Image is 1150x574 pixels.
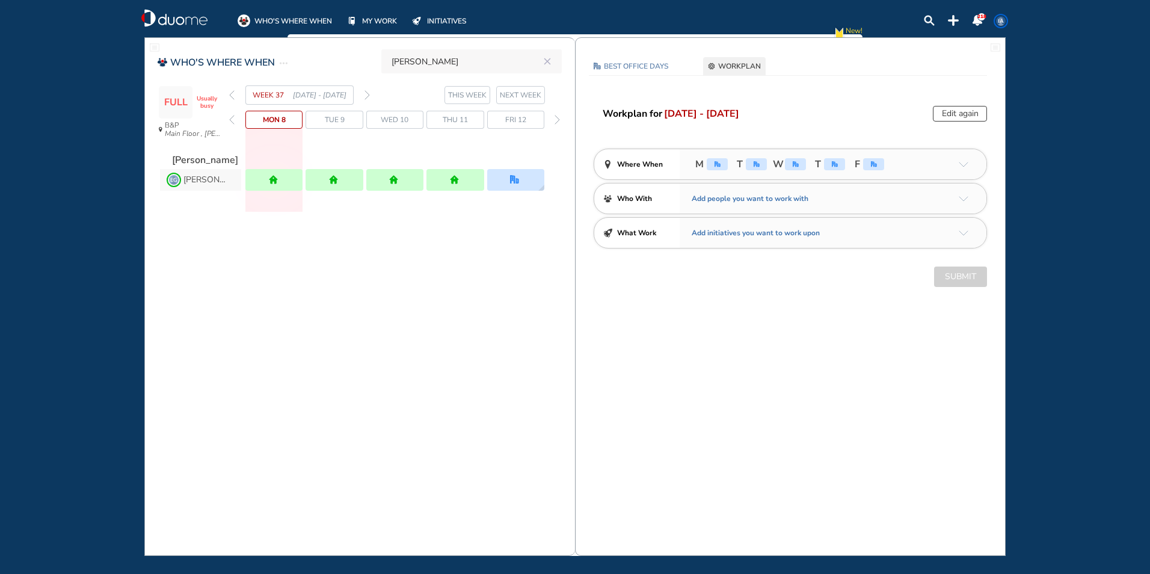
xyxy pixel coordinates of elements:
img: people-404040.bb5c3a85.svg [603,194,612,203]
div: office [746,158,767,170]
span: [DATE] - [DATE] [664,106,739,121]
a: INITIATIVES [410,14,466,27]
div: plus-topbar [948,15,959,26]
div: day navigation [229,111,563,129]
div: location-pin-black [159,127,162,132]
span: Fri 12 [505,114,526,126]
img: notification-panel-on.a48c1939.svg [972,15,983,26]
img: fullwidthpage.7645317a.svg [150,43,159,52]
section: location-indicator [155,82,224,142]
div: search-lens [160,156,169,165]
div: fullwidthpage [991,43,1000,52]
button: this week [444,86,490,104]
span: MY WORK [362,15,397,27]
img: thin-right-arrow-grey.874f3e01.svg [364,90,370,100]
span: [PERSON_NAME] [183,175,229,185]
img: office.a375675b.svg [871,161,877,167]
img: office.a375675b.svg [510,175,519,184]
img: thin-left-arrow-grey.f0cbfd8f.svg [229,115,235,125]
div: whoswherewhen-on [238,14,250,27]
img: fullwidthpage.7645317a.svg [991,43,1000,52]
div: activity-box [159,86,192,119]
div: rocket-black [603,229,612,238]
img: office.a375675b.svg [832,161,838,167]
img: new-notification.cd065810.svg [833,25,846,43]
div: task-ellipse [280,56,287,70]
div: home [450,175,459,184]
div: home [389,175,398,184]
img: settings-cog-404040.ec54328e.svg [708,63,715,70]
button: office-6184adBEST OFFICE DAYS [589,57,673,75]
img: thin-right-arrow-grey.874f3e01.svg [555,115,560,125]
div: initiatives-off [410,14,423,27]
div: arrow-down-a5b4c4 [959,196,968,202]
img: plus-topbar.b126d2c6.svg [948,15,959,26]
img: whoswherewhen-on.f71bec3a.svg [238,14,250,27]
a: WHO'S WHERE WHEN [238,14,332,27]
div: people-404040 [603,194,612,203]
div: office [785,158,806,170]
span: B&P [165,122,179,130]
span: IA [996,16,1006,26]
img: task-ellipse.fef7074b.svg [280,56,287,70]
img: initiatives-off.b77ef7b9.svg [412,17,421,25]
input: Type a name, team or initiative [392,48,539,75]
div: back week [229,90,235,100]
img: grid-tooltip.ec663082.svg [538,185,544,191]
span: Mon 8 [263,114,286,126]
button: settings-cog-404040WORKPLAN [703,57,766,75]
div: day Tue [306,111,363,129]
div: location dialog [538,185,544,191]
img: whoswherewhen-red-on.68b911c1.svg [157,57,167,67]
span: T [812,157,821,171]
span: T [734,157,743,171]
i: Main Floor , [PERSON_NAME] #4 Executive Office-Accounting [165,130,224,138]
img: office.a375675b.svg [715,161,721,167]
span: New! [846,25,862,43]
div: back day [229,111,232,129]
span: WHO'S WHERE WHEN [170,55,275,70]
img: location-pin-404040.dadb6a8d.svg [603,160,612,169]
div: home [269,175,278,184]
button: next week [496,86,545,104]
span: [DATE] - [DATE] [293,89,346,101]
button: Clear [541,48,561,75]
img: location-pin-black.d683928f.svg [159,127,162,132]
div: arrow-down-a5b4c4 [959,162,968,167]
span: Thu 11 [443,114,468,126]
span: location-name [165,122,224,138]
img: arrow-down-a5b4c4.8020f2c1.svg [959,230,968,236]
img: office.a375675b.svg [793,161,799,167]
span: Add people you want to work with [692,193,808,205]
img: home.de338a94.svg [329,175,338,184]
img: mywork-off.f8bf6c09.svg [348,17,355,25]
div: forward week [364,90,370,100]
span: WEEK 37 [253,89,293,101]
span: Tue 9 [325,114,345,126]
img: home.de338a94.svg [269,175,278,184]
div: office [863,158,884,170]
div: settings-cog-404040 [708,63,715,70]
span: BEST OFFICE DAYS [604,60,668,72]
span: FULL [164,97,188,108]
span: 218 [977,13,986,20]
span: WORKPLAN [718,60,761,72]
img: home.de338a94.svg [389,175,398,184]
img: office.a375675b.svg [754,161,760,167]
a: MY WORK [345,14,397,27]
span: THIS WEEK [448,89,487,101]
span: EG [169,175,179,185]
div: notification-panel-on [972,15,983,26]
div: office [707,158,728,170]
span: capacity-text [192,95,221,110]
span: Add initiatives you want to work upon [692,228,820,238]
button: Edit again [933,106,987,122]
span: F [851,157,860,171]
img: office-6184ad.727518b9.svg [594,63,601,70]
div: new-notification [833,25,846,43]
div: arrow-down-a5b4c4 [959,230,968,236]
span: Wed 10 [381,114,408,126]
div: day Fri [487,111,544,129]
div: day Mon selected [245,111,303,129]
img: duome-logo-whitelogo.b0ca3abf.svg [141,9,208,27]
